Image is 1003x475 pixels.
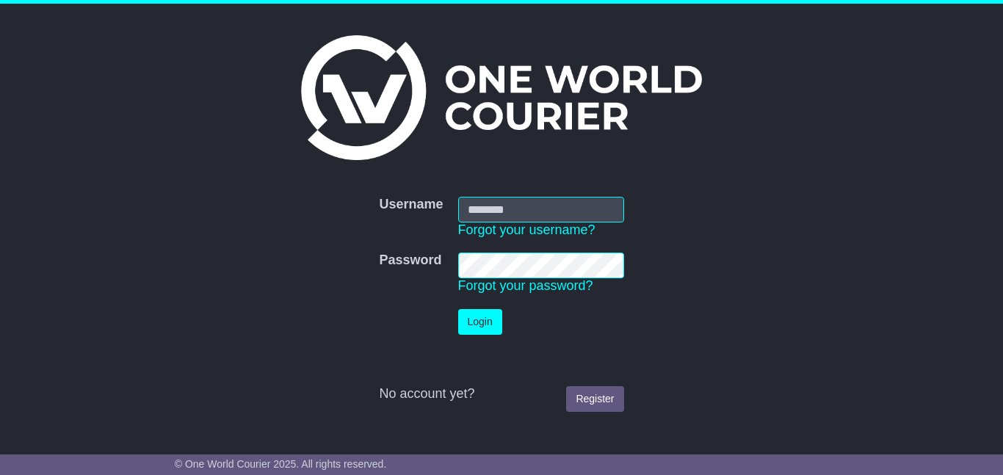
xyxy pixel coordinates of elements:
[566,386,623,412] a: Register
[175,458,387,470] span: © One World Courier 2025. All rights reserved.
[458,309,502,335] button: Login
[379,253,441,269] label: Password
[458,222,595,237] a: Forgot your username?
[379,197,443,213] label: Username
[458,278,593,293] a: Forgot your password?
[379,386,623,402] div: No account yet?
[301,35,702,160] img: One World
